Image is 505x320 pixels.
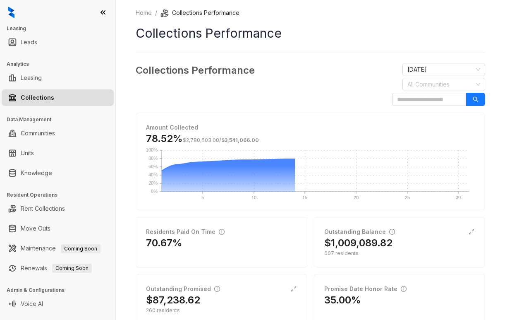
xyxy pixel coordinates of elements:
[21,125,55,142] a: Communities
[2,296,114,312] li: Voice AI
[21,145,34,161] a: Units
[146,284,220,294] div: Outstanding Promised
[456,195,461,200] text: 30
[21,296,43,312] a: Voice AI
[2,165,114,181] li: Knowledge
[148,164,158,169] text: 60%
[146,236,182,250] h2: 70.67%
[136,63,255,78] h3: Collections Performance
[183,137,259,143] span: /
[2,200,114,217] li: Rent Collections
[407,63,480,76] span: August 2025
[324,236,393,250] h2: $1,009,089.82
[146,227,225,236] div: Residents Paid On Time
[148,172,158,177] text: 40%
[2,220,114,237] li: Move Outs
[2,125,114,142] li: Communities
[61,244,101,253] span: Coming Soon
[146,147,158,152] text: 100%
[146,294,200,307] h2: $87,238.62
[2,89,114,106] li: Collections
[7,286,115,294] h3: Admin & Configurations
[148,156,158,161] text: 80%
[214,286,220,292] span: info-circle
[2,70,114,86] li: Leasing
[21,220,50,237] a: Move Outs
[2,145,114,161] li: Units
[2,260,114,277] li: Renewals
[2,34,114,51] li: Leads
[251,195,256,200] text: 10
[146,132,259,145] h3: 78.52%
[324,284,407,294] div: Promise Date Honor Rate
[21,34,37,51] a: Leads
[136,24,485,43] h1: Collections Performance
[146,307,297,314] div: 260 residents
[401,286,407,292] span: info-circle
[221,137,259,143] span: $3,541,066.00
[7,60,115,68] h3: Analytics
[405,195,410,200] text: 25
[7,25,115,32] h3: Leasing
[21,70,42,86] a: Leasing
[324,250,475,257] div: 607 residents
[21,200,65,217] a: Rent Collections
[21,260,92,277] a: RenewalsComing Soon
[7,191,115,199] h3: Resident Operations
[146,124,198,131] strong: Amount Collected
[219,229,225,235] span: info-circle
[155,8,157,17] li: /
[151,189,158,194] text: 0%
[160,8,239,17] li: Collections Performance
[468,229,475,235] span: expand-alt
[21,165,52,181] a: Knowledge
[302,195,307,200] text: 15
[21,89,54,106] a: Collections
[473,96,479,102] span: search
[201,195,204,200] text: 5
[354,195,359,200] text: 20
[324,227,395,236] div: Outstanding Balance
[134,8,153,17] a: Home
[52,264,92,273] span: Coming Soon
[7,116,115,123] h3: Data Management
[8,7,14,18] img: logo
[2,240,114,257] li: Maintenance
[290,286,297,292] span: expand-alt
[389,229,395,235] span: info-circle
[324,294,361,307] h2: 35.00%
[148,180,158,185] text: 20%
[183,137,219,143] span: $2,780,603.00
